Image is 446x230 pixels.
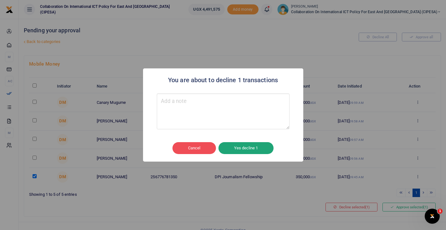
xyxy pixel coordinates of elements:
h2: You are about to decline 1 transactions [168,75,278,86]
span: 1 [438,209,443,214]
button: Cancel [172,142,216,154]
textarea: Type your message here [157,94,290,129]
iframe: Intercom live chat [425,209,440,224]
button: Yes decline 1 [218,142,274,154]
